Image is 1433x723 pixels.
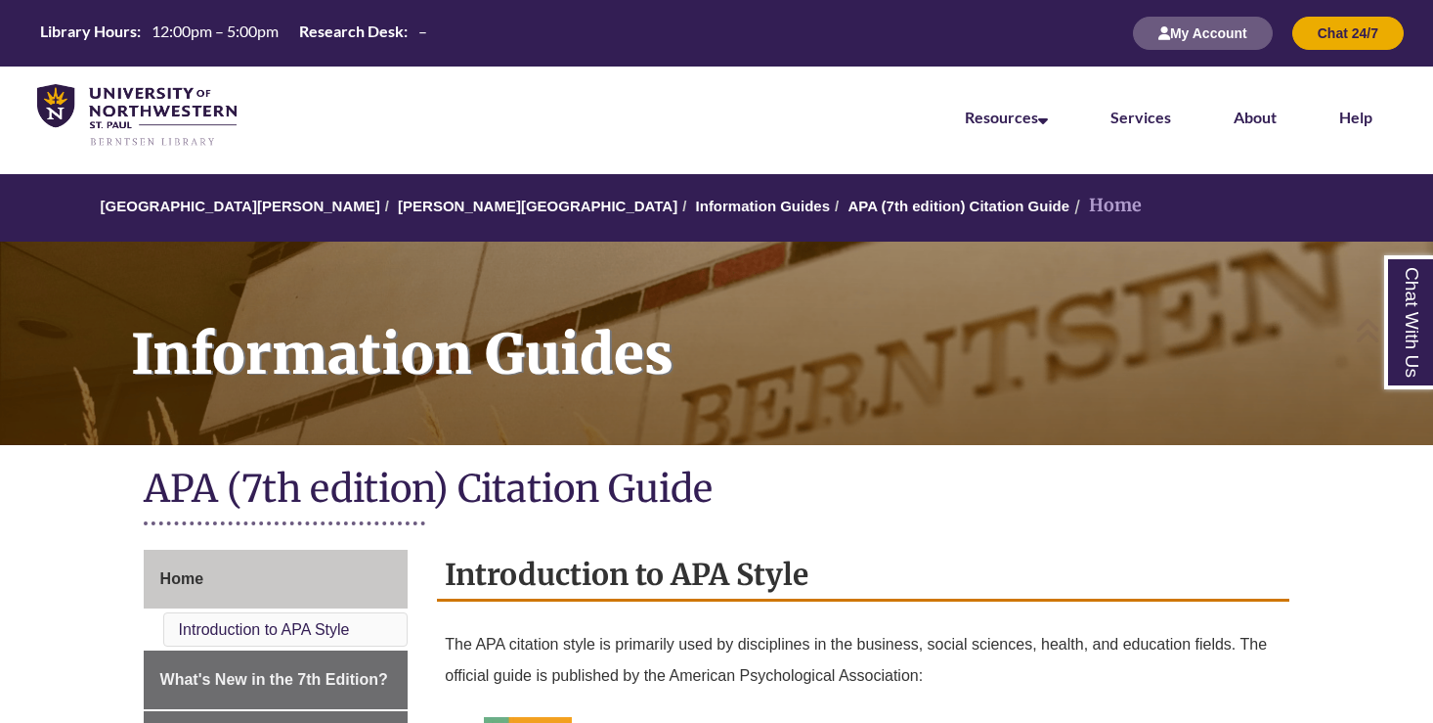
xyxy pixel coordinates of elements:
a: Help [1339,108,1372,126]
button: My Account [1133,17,1273,50]
a: APA (7th edition) Citation Guide [847,198,1069,214]
a: What's New in the 7th Edition? [144,651,409,709]
h1: Information Guides [109,242,1433,420]
th: Research Desk: [291,21,411,42]
a: Hours Today [32,21,435,47]
a: About [1234,108,1277,126]
a: Resources [965,108,1048,126]
span: What's New in the 7th Edition? [160,671,388,688]
a: [GEOGRAPHIC_DATA][PERSON_NAME] [101,198,380,214]
h1: APA (7th edition) Citation Guide [144,465,1290,517]
a: [PERSON_NAME][GEOGRAPHIC_DATA] [398,198,677,214]
a: Introduction to APA Style [179,621,350,638]
a: Services [1110,108,1171,126]
a: Back to Top [1355,317,1428,343]
button: Chat 24/7 [1292,17,1404,50]
a: Home [144,550,409,609]
th: Library Hours: [32,21,144,42]
a: My Account [1133,24,1273,41]
h2: Introduction to APA Style [437,550,1289,602]
span: – [418,22,427,40]
a: Chat 24/7 [1292,24,1404,41]
li: Home [1069,192,1142,220]
p: The APA citation style is primarily used by disciplines in the business, social sciences, health,... [445,621,1281,700]
img: UNWSP Library Logo [37,84,237,148]
a: Information Guides [696,198,831,214]
span: 12:00pm – 5:00pm [152,22,279,40]
table: Hours Today [32,21,435,45]
span: Home [160,570,203,587]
